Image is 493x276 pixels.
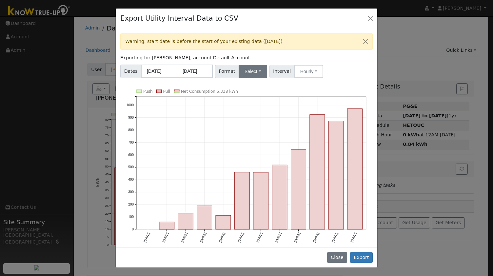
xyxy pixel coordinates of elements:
button: Export [350,252,373,263]
rect: onclick="" [272,165,287,229]
button: Hourly [294,65,323,78]
rect: onclick="" [253,172,268,229]
text: 1000 [127,103,134,107]
h4: Export Utility Interval Data to CSV [120,13,238,24]
text: [DATE] [312,232,320,243]
text: [DATE] [350,232,357,243]
span: Dates [120,65,141,78]
span: Interval [269,65,295,78]
rect: onclick="" [234,172,249,229]
text: [DATE] [143,232,150,243]
text: 0 [132,227,134,231]
button: Close [327,252,347,263]
text: 700 [128,141,134,144]
rect: onclick="" [159,222,174,229]
rect: onclick="" [310,115,325,229]
text: [DATE] [162,232,169,243]
rect: onclick="" [328,121,344,229]
text: 500 [128,165,134,169]
text: [DATE] [237,232,245,243]
text: [DATE] [181,232,188,243]
button: Select [239,65,267,78]
label: Exporting for [PERSON_NAME], account Default Account [120,54,250,61]
text: [DATE] [218,232,226,243]
text: Pull [163,89,170,94]
text: 300 [128,190,134,194]
text: 100 [128,215,134,219]
text: 400 [128,178,134,181]
text: 200 [128,203,134,206]
text: 600 [128,153,134,157]
rect: onclick="" [178,213,193,229]
button: Close [359,33,372,49]
text: [DATE] [275,232,282,243]
rect: onclick="" [216,215,231,229]
rect: onclick="" [197,206,212,229]
text: 900 [128,116,134,119]
text: 800 [128,128,134,132]
span: Format [215,65,239,78]
text: [DATE] [293,232,301,243]
rect: onclick="" [291,150,306,229]
text: [DATE] [256,232,263,243]
text: Push [143,89,153,94]
button: Close [366,13,375,23]
text: [DATE] [199,232,207,243]
text: Net Consumption 5,338 kWh [181,89,238,94]
rect: onclick="" [347,109,363,229]
text: [DATE] [331,232,339,243]
div: Warning: start date is before the start of your existing data ([DATE]) [120,33,373,50]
